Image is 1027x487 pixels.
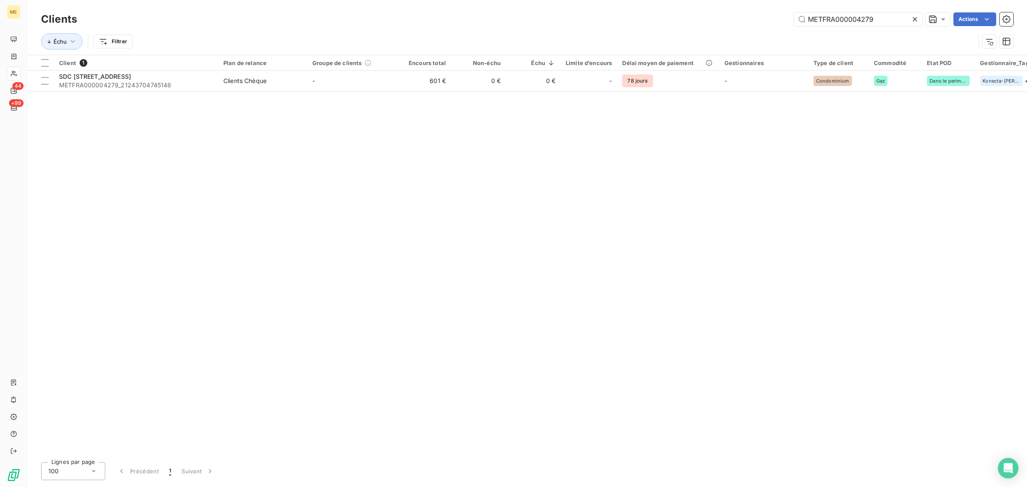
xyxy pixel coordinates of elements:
span: +99 [9,99,24,107]
span: Échu [53,38,67,45]
a: +99 [7,101,20,115]
div: Clients Chèque [223,77,267,85]
div: Limite d’encours [566,59,612,66]
button: Précédent [112,462,164,480]
button: Filtrer [93,35,133,48]
span: 1 [80,59,87,67]
span: METFRA000004279_21243704745148 [59,81,213,89]
span: - [724,77,727,84]
button: 1 [164,462,176,480]
button: Actions [953,12,996,26]
div: Gestionnaires [724,59,803,66]
button: Suivant [176,462,220,480]
div: Open Intercom Messenger [998,458,1018,478]
input: Rechercher [794,12,923,26]
td: 601 € [396,71,451,91]
td: 0 € [451,71,506,91]
div: Plan de relance [223,59,302,66]
div: ME [7,5,21,19]
span: 1 [169,467,171,475]
span: Konecta-[PERSON_NAME] [982,78,1020,83]
div: Échu [511,59,555,66]
span: SDC [STREET_ADDRESS] [59,73,131,80]
img: Logo LeanPay [7,468,21,482]
span: Groupe de clients [312,59,362,66]
span: - [312,77,315,84]
span: Client [59,59,76,66]
div: Délai moyen de paiement [622,59,714,66]
span: 78 jours [622,74,653,87]
div: Commodité [874,59,917,66]
span: Gaz [876,78,885,83]
div: Non-échu [456,59,501,66]
h3: Clients [41,12,77,27]
span: - [609,77,612,85]
span: Dans le perimetre [929,78,967,83]
div: Etat POD [927,59,970,66]
span: 100 [48,467,59,475]
span: Condominium [816,78,849,83]
div: Encours total [401,59,446,66]
button: Échu [41,33,83,50]
td: 0 € [506,71,561,91]
div: Type de client [813,59,864,66]
a: 44 [7,84,20,98]
span: 44 [12,82,24,90]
